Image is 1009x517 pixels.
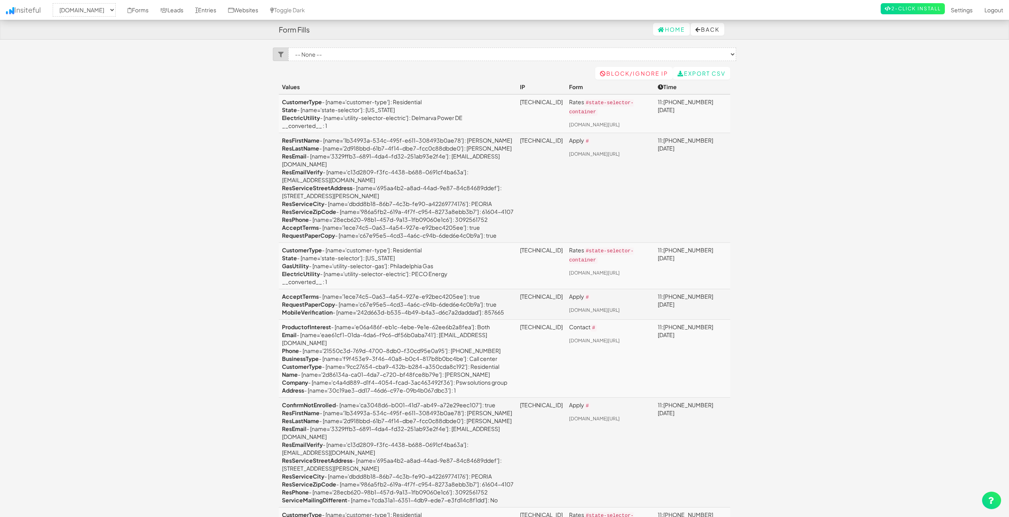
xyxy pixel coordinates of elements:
a: ResLastName [282,417,319,424]
a: ResServiceCity [282,200,324,207]
a: GasUtility [282,262,309,269]
a: Phone [282,347,299,354]
td: - [name='1b34993a-534c-495f-e611-308493b0ae78'] : [PERSON_NAME] - [name='2d918bbd-61b7-4f14-dbe7-... [279,133,517,243]
a: Export CSV [673,67,730,80]
a: MobileVerification [282,309,333,316]
code: # [584,403,590,410]
p: Rates [569,98,651,116]
td: 11:[PHONE_NUMBER][DATE] [655,133,730,243]
a: ResPhone [282,488,309,496]
p: Apply [569,292,651,301]
code: #state-selector-container [569,99,634,116]
a: ResEmailVerify [282,168,323,176]
a: ResFirstName [282,409,320,416]
a: [DOMAIN_NAME][URL] [569,151,620,157]
p: Rates [569,246,651,264]
a: BusinessType [282,355,319,362]
a: [DOMAIN_NAME][URL] [569,122,620,128]
p: Apply [569,401,651,410]
a: AcceptTerms [282,293,319,300]
a: [TECHNICAL_ID] [520,98,563,105]
b: ResLastName [282,145,319,152]
a: ResFirstName [282,137,320,144]
b: CustomerType [282,246,322,254]
th: Form [566,80,655,94]
td: - [name='1ece74c5-0a63-4a54-927e-e92bec4205ee'] : true - [name='c67e95e5-4cd3-4a6c-c94b-6ded6e4c0... [279,289,517,320]
code: #state-selector-container [569,248,634,264]
a: RequestPaperCopy [282,301,335,308]
a: [TECHNICAL_ID] [520,137,563,144]
code: # [584,138,590,145]
a: [DOMAIN_NAME][URL] [569,416,620,422]
a: Company [282,379,308,386]
a: ResEmail [282,153,307,160]
p: Apply [569,136,651,145]
a: [TECHNICAL_ID] [520,323,563,330]
a: Email [282,331,297,338]
td: 11:[PHONE_NUMBER][DATE] [655,320,730,398]
td: 11:[PHONE_NUMBER][DATE] [655,94,730,133]
a: ProductofInterest [282,323,331,330]
a: Home [653,23,690,36]
a: Block/Ignore IP [595,67,673,80]
b: ResServiceZipCode [282,208,336,215]
b: ElectricUtility [282,270,320,277]
a: Name [282,371,298,378]
td: 11:[PHONE_NUMBER][DATE] [655,243,730,289]
a: ResEmailVerify [282,441,323,448]
a: [DOMAIN_NAME][URL] [569,338,620,343]
h4: Form Fills [279,26,310,34]
p: Contact [569,323,651,332]
a: [TECHNICAL_ID] [520,293,563,300]
th: IP [517,80,566,94]
a: ResPhone [282,216,309,223]
a: ServiceMailingDifferent [282,496,347,504]
b: ResServiceStreetAddress [282,457,352,464]
b: ResServiceStreetAddress [282,184,352,191]
th: Values [279,80,517,94]
a: ResEmail [282,425,307,432]
td: - [name='customer-type'] : Residential - [name='state-selector'] : [US_STATE] - [name='utility-se... [279,243,517,289]
a: CustomerType [282,98,322,105]
a: State [282,254,297,261]
a: RequestPaperCopy [282,232,335,239]
b: ResServiceCity [282,473,324,480]
th: Time [655,80,730,94]
a: AcceptTerms [282,224,319,231]
a: [DOMAIN_NAME][URL] [569,270,620,276]
a: CustomerType [282,363,322,370]
a: [TECHNICAL_ID] [520,401,563,408]
td: 11:[PHONE_NUMBER][DATE] [655,398,730,507]
a: 2-Click Install [881,3,945,14]
a: [DOMAIN_NAME][URL] [569,307,620,313]
td: - [name='ca3048d6-b001-41d7-ab49-a72e29eec107'] : true - [name='1b34993a-534c-495f-e611-308493b0a... [279,398,517,507]
a: ResServiceZipCode [282,481,336,488]
a: State [282,106,297,113]
a: ConfirmNotEnrolled [282,401,336,408]
code: # [590,324,597,332]
a: ElectricUtility [282,114,320,121]
a: [TECHNICAL_ID] [520,246,563,254]
td: 11:[PHONE_NUMBER][DATE] [655,289,730,320]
